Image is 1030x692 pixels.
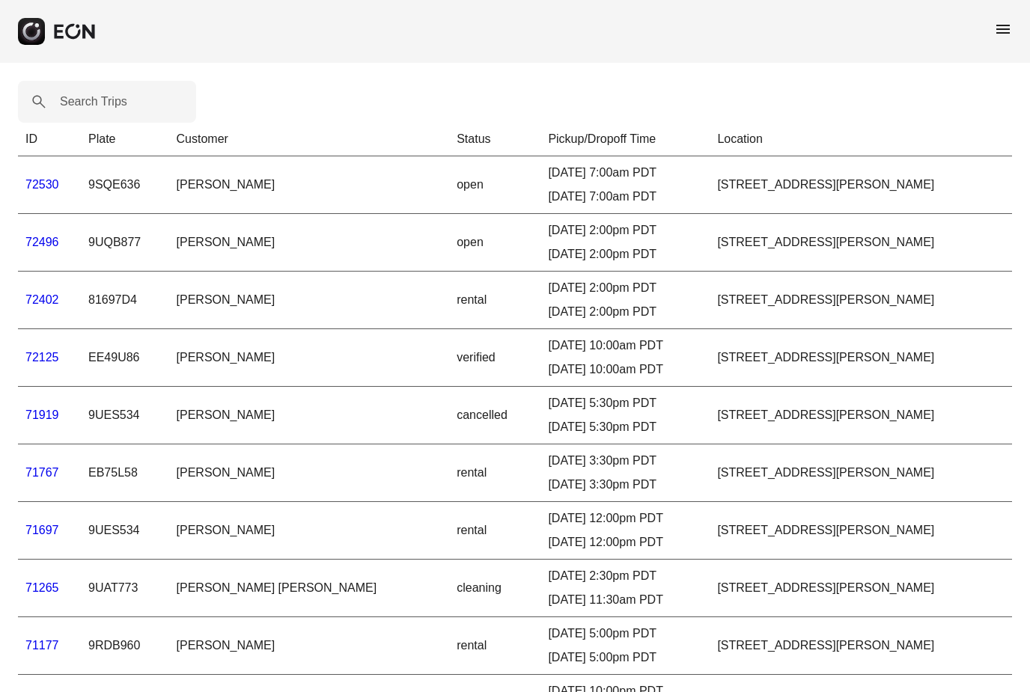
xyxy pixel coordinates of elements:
[548,509,702,527] div: [DATE] 12:00pm PDT
[25,408,59,421] a: 71919
[449,444,540,502] td: rental
[449,387,540,444] td: cancelled
[25,581,59,594] a: 71265
[169,617,450,675] td: [PERSON_NAME]
[25,466,59,479] a: 71767
[25,293,59,306] a: 72402
[548,649,702,667] div: [DATE] 5:00pm PDT
[994,20,1012,38] span: menu
[60,93,127,111] label: Search Trips
[449,214,540,272] td: open
[449,502,540,560] td: rental
[81,156,169,214] td: 9SQE636
[169,444,450,502] td: [PERSON_NAME]
[548,394,702,412] div: [DATE] 5:30pm PDT
[81,123,169,156] th: Plate
[548,533,702,551] div: [DATE] 12:00pm PDT
[548,452,702,470] div: [DATE] 3:30pm PDT
[169,123,450,156] th: Customer
[710,272,1012,329] td: [STREET_ADDRESS][PERSON_NAME]
[81,329,169,387] td: EE49U86
[548,221,702,239] div: [DATE] 2:00pm PDT
[710,156,1012,214] td: [STREET_ADDRESS][PERSON_NAME]
[449,560,540,617] td: cleaning
[169,214,450,272] td: [PERSON_NAME]
[548,245,702,263] div: [DATE] 2:00pm PDT
[449,123,540,156] th: Status
[548,188,702,206] div: [DATE] 7:00am PDT
[548,476,702,494] div: [DATE] 3:30pm PDT
[548,418,702,436] div: [DATE] 5:30pm PDT
[169,272,450,329] td: [PERSON_NAME]
[710,444,1012,502] td: [STREET_ADDRESS][PERSON_NAME]
[81,617,169,675] td: 9RDB960
[449,617,540,675] td: rental
[710,214,1012,272] td: [STREET_ADDRESS][PERSON_NAME]
[81,560,169,617] td: 9UAT773
[25,178,59,191] a: 72530
[449,272,540,329] td: rental
[81,387,169,444] td: 9UES534
[81,502,169,560] td: 9UES534
[81,272,169,329] td: 81697D4
[169,502,450,560] td: [PERSON_NAME]
[169,560,450,617] td: [PERSON_NAME] [PERSON_NAME]
[169,156,450,214] td: [PERSON_NAME]
[25,236,59,248] a: 72496
[548,625,702,643] div: [DATE] 5:00pm PDT
[710,387,1012,444] td: [STREET_ADDRESS][PERSON_NAME]
[18,123,81,156] th: ID
[449,156,540,214] td: open
[81,444,169,502] td: EB75L58
[710,617,1012,675] td: [STREET_ADDRESS][PERSON_NAME]
[548,567,702,585] div: [DATE] 2:30pm PDT
[548,591,702,609] div: [DATE] 11:30am PDT
[540,123,710,156] th: Pickup/Dropoff Time
[81,214,169,272] td: 9UQB877
[548,164,702,182] div: [DATE] 7:00am PDT
[25,351,59,364] a: 72125
[710,560,1012,617] td: [STREET_ADDRESS][PERSON_NAME]
[710,123,1012,156] th: Location
[548,361,702,379] div: [DATE] 10:00am PDT
[449,329,540,387] td: verified
[25,639,59,652] a: 71177
[169,387,450,444] td: [PERSON_NAME]
[548,279,702,297] div: [DATE] 2:00pm PDT
[25,524,59,536] a: 71697
[169,329,450,387] td: [PERSON_NAME]
[548,303,702,321] div: [DATE] 2:00pm PDT
[710,502,1012,560] td: [STREET_ADDRESS][PERSON_NAME]
[548,337,702,355] div: [DATE] 10:00am PDT
[710,329,1012,387] td: [STREET_ADDRESS][PERSON_NAME]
